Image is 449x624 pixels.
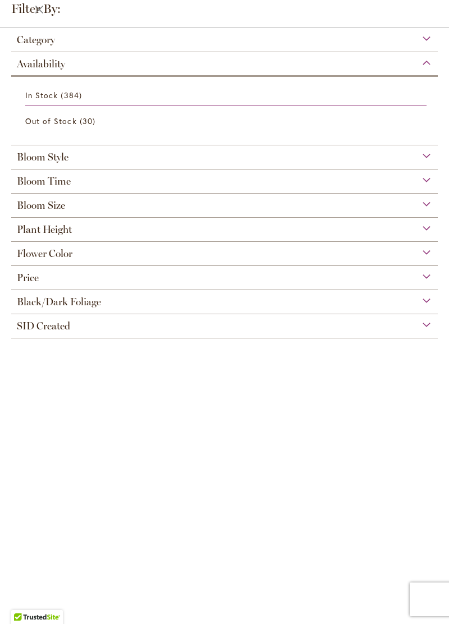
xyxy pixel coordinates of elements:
[8,584,40,616] iframe: Launch Accessibility Center
[17,296,101,308] span: Black/Dark Foliage
[17,320,70,332] span: SID Created
[25,85,427,105] a: In Stock 384
[25,116,77,126] span: Out of Stock
[17,58,65,70] span: Availability
[17,151,68,163] span: Bloom Style
[17,175,71,187] span: Bloom Time
[25,111,427,131] a: Out of Stock 30
[17,34,55,46] span: Category
[80,115,98,127] span: 30
[17,223,72,236] span: Plant Height
[61,89,84,101] span: 384
[17,199,65,212] span: Bloom Size
[25,90,58,100] span: In Stock
[17,247,72,260] span: Flower Color
[17,272,39,284] span: Price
